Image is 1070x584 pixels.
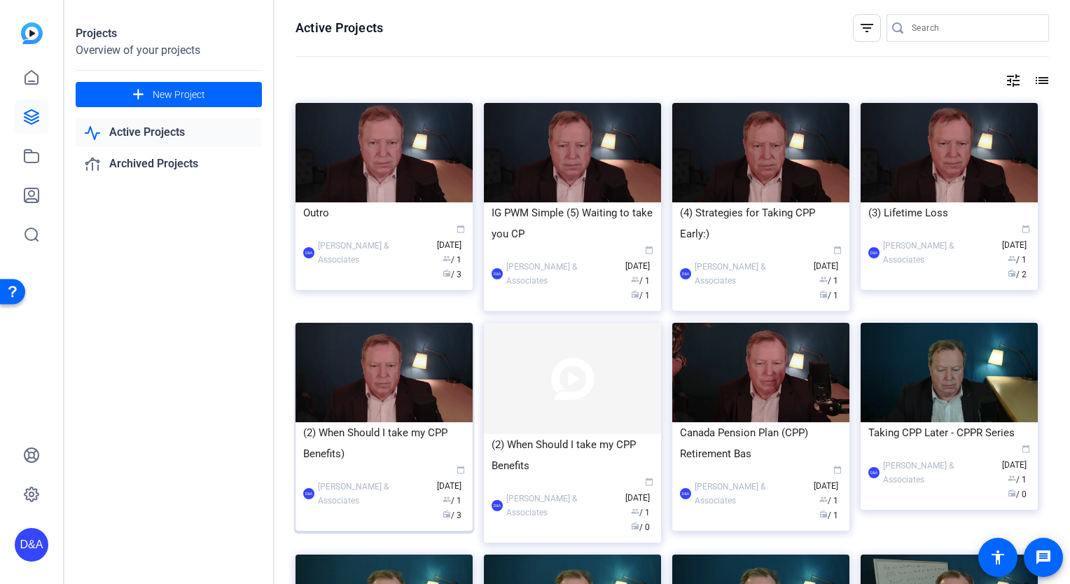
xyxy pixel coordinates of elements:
div: D&A [492,500,503,511]
span: radio [819,290,828,298]
span: group [1008,474,1016,482]
div: [PERSON_NAME] & Associates [318,480,430,508]
span: / 1 [819,510,838,520]
span: / 1 [443,496,461,506]
mat-icon: filter_list [859,20,875,36]
span: [DATE] [1002,445,1030,470]
span: / 1 [631,291,650,300]
span: calendar_today [833,246,842,254]
span: / 1 [819,276,838,286]
h1: Active Projects [296,20,383,36]
span: calendar_today [645,246,653,254]
span: calendar_today [1022,445,1030,453]
div: [PERSON_NAME] & Associates [695,480,807,508]
div: D&A [868,247,880,258]
div: (4) Strategies for Taking CPP Early:) [680,202,842,244]
span: radio [443,269,451,277]
span: radio [443,510,451,518]
span: radio [1008,269,1016,277]
div: D&A [868,467,880,478]
input: Search [912,20,1038,36]
div: IG PWM Simple (5) Waiting to take you CP [492,202,653,244]
span: [DATE] [437,466,465,491]
span: / 1 [443,255,461,265]
div: [PERSON_NAME] & Associates [883,239,995,267]
span: / 1 [631,508,650,517]
span: calendar_today [833,466,842,474]
div: D&A [680,488,691,499]
div: (2) When Should I take my CPP Benefits) [303,422,465,464]
div: Overview of your projects [76,42,262,59]
span: group [443,254,451,263]
span: / 3 [443,270,461,279]
span: / 1 [1008,255,1027,265]
span: group [631,507,639,515]
span: / 2 [1008,270,1027,279]
span: calendar_today [457,466,465,474]
span: / 0 [1008,489,1027,499]
span: / 1 [1008,475,1027,485]
div: (3) Lifetime Loss [868,202,1030,223]
mat-icon: tune [1005,72,1022,89]
div: [PERSON_NAME] & Associates [318,239,430,267]
div: [PERSON_NAME] & Associates [506,492,618,520]
mat-icon: message [1035,549,1052,566]
div: [PERSON_NAME] & Associates [506,260,618,288]
span: calendar_today [645,478,653,486]
div: Canada Pension Plan (CPP) Retirement Bas [680,422,842,464]
span: radio [631,522,639,530]
span: / 3 [443,510,461,520]
div: D&A [303,488,314,499]
div: Outro [303,202,465,223]
span: / 1 [819,496,838,506]
span: / 0 [631,522,650,532]
span: radio [1008,489,1016,497]
mat-icon: accessibility [989,549,1006,566]
span: radio [631,290,639,298]
span: calendar_today [1022,225,1030,233]
span: New Project [153,88,205,102]
div: D&A [303,247,314,258]
span: group [819,275,828,284]
span: calendar_today [457,225,465,233]
a: Active Projects [76,118,262,147]
div: [PERSON_NAME] & Associates [695,260,807,288]
div: [PERSON_NAME] & Associates [883,459,995,487]
span: / 1 [819,291,838,300]
div: Projects [76,25,262,42]
img: blue-gradient.svg [21,22,43,44]
mat-icon: add [130,86,147,104]
span: group [631,275,639,284]
span: / 1 [631,276,650,286]
a: Archived Projects [76,150,262,179]
div: D&A [680,268,691,279]
div: D&A [492,268,503,279]
span: group [443,495,451,503]
span: group [819,495,828,503]
div: Taking CPP Later - CPPR Series [868,422,1030,443]
mat-icon: list [1032,72,1049,89]
div: D&A [15,528,48,562]
span: radio [819,510,828,518]
div: (2) When Should I take my CPP Benefits [492,434,653,476]
span: [DATE] [814,466,842,491]
span: group [1008,254,1016,263]
button: New Project [76,82,262,107]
